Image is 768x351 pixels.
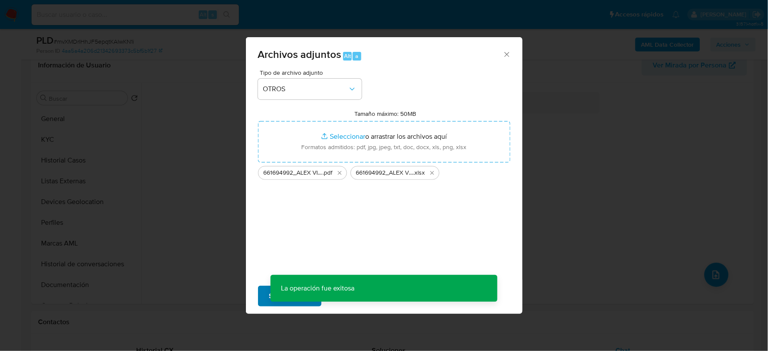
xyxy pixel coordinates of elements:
[258,47,341,62] span: Archivos adjuntos
[263,85,348,93] span: OTROS
[354,110,416,118] label: Tamaño máximo: 50MB
[269,287,310,306] span: Subir archivo
[335,168,345,178] button: Eliminar 661694992_ALEX VILLARREAL_AGO2025.pdf
[356,52,359,60] span: a
[414,169,425,177] span: .xlsx
[258,79,362,99] button: OTROS
[264,169,323,177] span: 661694992_ALEX VILLARREAL_AGO2025
[356,169,414,177] span: 661694992_ALEX VILLARREAL_AGO2025
[503,50,510,58] button: Cerrar
[258,286,322,306] button: Subir archivo
[336,287,364,306] span: Cancelar
[344,52,351,60] span: Alt
[323,169,333,177] span: .pdf
[271,275,365,302] p: La operación fue exitosa
[427,168,437,178] button: Eliminar 661694992_ALEX VILLARREAL_AGO2025.xlsx
[258,163,510,180] ul: Archivos seleccionados
[260,70,364,76] span: Tipo de archivo adjunto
